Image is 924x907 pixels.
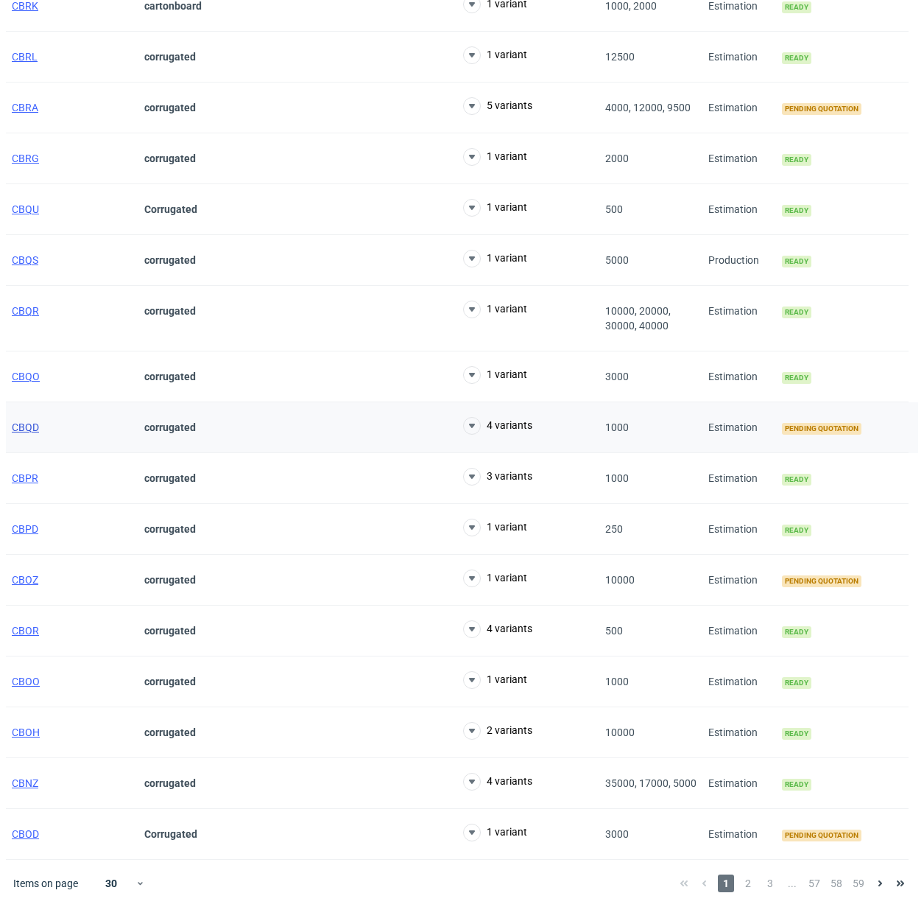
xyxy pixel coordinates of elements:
[144,676,196,687] strong: corrugated
[144,777,196,789] strong: corrugated
[463,519,527,536] button: 1 variant
[605,102,691,113] span: 4000, 12000, 9500
[605,726,635,738] span: 10000
[463,366,527,384] button: 1 variant
[850,875,867,892] span: 59
[463,468,532,486] button: 3 variants
[463,824,527,841] button: 1 variant
[144,51,196,63] strong: corrugated
[463,417,532,435] button: 4 variants
[463,97,532,115] button: 5 variants
[12,523,38,535] a: CBPD
[605,371,629,382] span: 3000
[144,153,196,164] strong: corrugated
[12,51,38,63] a: CBRL
[144,371,196,382] strong: corrugated
[702,809,776,860] div: Estimation
[144,305,196,317] strong: corrugated
[144,102,196,113] strong: corrugated
[782,103,861,115] span: Pending quotation
[463,722,532,740] button: 2 variants
[702,453,776,504] div: Estimation
[702,235,776,286] div: Production
[12,102,38,113] a: CBRA
[782,372,811,384] span: Ready
[782,52,811,64] span: Ready
[12,574,38,586] a: CBOZ
[605,421,629,433] span: 1000
[782,474,811,486] span: Ready
[782,205,811,217] span: Ready
[702,504,776,555] div: Estimation
[12,305,39,317] a: CBQR
[605,153,629,164] span: 2000
[782,1,811,13] span: Ready
[463,301,527,318] button: 1 variant
[144,625,196,637] strong: corrugated
[605,523,623,535] span: 250
[463,199,527,217] button: 1 variant
[12,254,38,266] a: CBQS
[702,184,776,235] div: Estimation
[13,876,78,891] span: Items on page
[782,779,811,791] span: Ready
[12,625,39,637] a: CBOR
[12,726,40,738] a: CBOH
[463,620,532,638] button: 4 variants
[762,875,778,892] span: 3
[605,676,629,687] span: 1000
[463,773,532,791] button: 4 variants
[782,677,811,689] span: Ready
[782,256,811,267] span: Ready
[12,472,38,484] a: CBPR
[782,525,811,536] span: Ready
[463,148,527,166] button: 1 variant
[144,523,196,535] strong: corrugated
[702,32,776,83] div: Estimation
[605,574,635,586] span: 10000
[702,351,776,402] div: Estimation
[12,371,40,382] span: CBQO
[702,606,776,656] div: Estimation
[702,555,776,606] div: Estimation
[144,254,196,266] strong: corrugated
[702,402,776,453] div: Estimation
[702,758,776,809] div: Estimation
[782,423,861,435] span: Pending quotation
[463,46,527,64] button: 1 variant
[784,875,800,892] span: ...
[144,574,196,586] strong: corrugated
[144,421,196,433] strong: corrugated
[144,828,197,840] strong: Corrugated
[782,728,811,740] span: Ready
[144,726,196,738] strong: corrugated
[88,873,135,894] div: 30
[702,286,776,351] div: Estimation
[12,203,39,215] a: CBQU
[605,472,629,484] span: 1000
[782,830,861,841] span: Pending quotation
[782,626,811,638] span: Ready
[12,153,39,164] a: CBRG
[12,777,38,789] a: CBNZ
[12,676,40,687] a: CBOO
[605,203,623,215] span: 500
[782,575,861,587] span: Pending quotation
[782,154,811,166] span: Ready
[702,656,776,707] div: Estimation
[605,828,629,840] span: 3000
[12,421,39,433] a: CBQD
